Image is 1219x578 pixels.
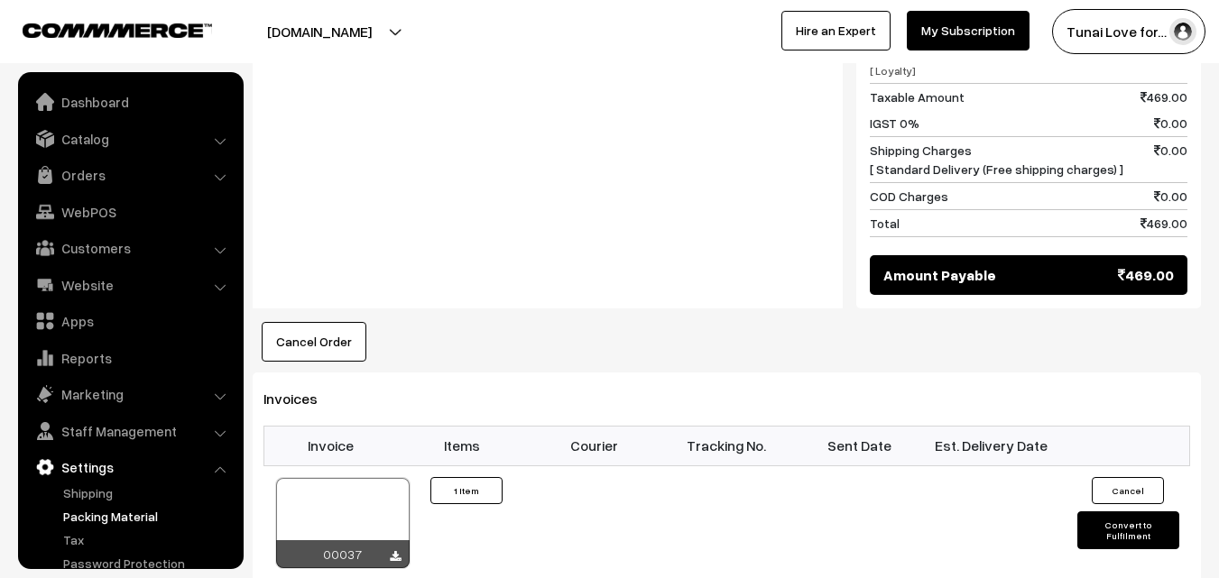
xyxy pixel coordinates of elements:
a: Website [23,269,237,301]
img: user [1169,18,1196,45]
span: [ Loyalty] [870,64,916,78]
a: Hire an Expert [781,11,891,50]
th: Items [396,426,529,465]
th: Invoice [264,426,397,465]
a: Orders [23,159,237,191]
a: Staff Management [23,415,237,447]
div: 00037 [276,540,410,568]
span: COD Charges [870,187,948,206]
span: 0.00 [1154,187,1187,206]
span: 469.00 [1118,264,1174,286]
a: Catalog [23,123,237,155]
span: Amount Payable [883,264,996,286]
button: Cancel [1092,477,1164,504]
a: COMMMERCE [23,18,180,40]
img: COMMMERCE [23,23,212,37]
span: 469.00 [1141,87,1187,106]
button: [DOMAIN_NAME] [204,9,435,54]
a: Apps [23,305,237,337]
a: Dashboard [23,86,237,118]
span: 0.00 [1154,114,1187,133]
a: Settings [23,451,237,483]
button: 1 Item [430,477,503,504]
button: Convert to Fulfilment [1077,511,1179,549]
a: Shipping [59,483,237,502]
span: Shipping Charges [ Standard Delivery (Free shipping charges) ] [870,141,1123,179]
button: Cancel Order [262,322,366,362]
span: Invoices [263,390,339,408]
a: Tax [59,530,237,549]
a: Packing Material [59,507,237,526]
a: Reports [23,342,237,374]
span: IGST 0% [870,114,919,133]
button: Tunai Love for… [1052,9,1205,54]
span: 0.00 [1154,141,1187,179]
span: Total [870,214,900,233]
a: Password Protection [59,554,237,573]
th: Tracking No. [660,426,793,465]
th: Sent Date [793,426,926,465]
span: 469.00 [1141,214,1187,233]
a: Customers [23,232,237,264]
a: My Subscription [907,11,1030,50]
th: Courier [529,426,661,465]
th: Est. Delivery Date [925,426,1057,465]
span: Taxable Amount [870,87,965,106]
a: Marketing [23,378,237,410]
a: WebPOS [23,196,237,228]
